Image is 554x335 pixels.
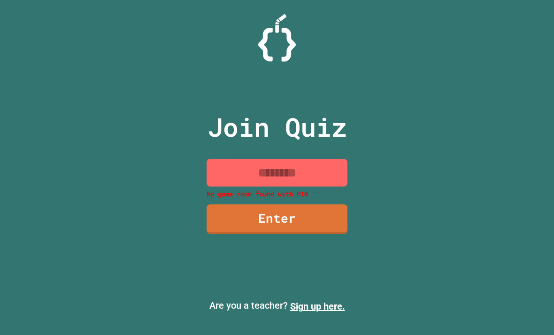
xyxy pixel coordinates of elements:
p: Are you a teacher? [8,298,546,313]
p: No game room found with PIN '' [207,189,347,199]
a: Sign up here. [290,301,345,312]
p: Join Quiz [208,108,347,147]
a: Enter [207,204,347,234]
img: Logo.svg [258,14,296,62]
